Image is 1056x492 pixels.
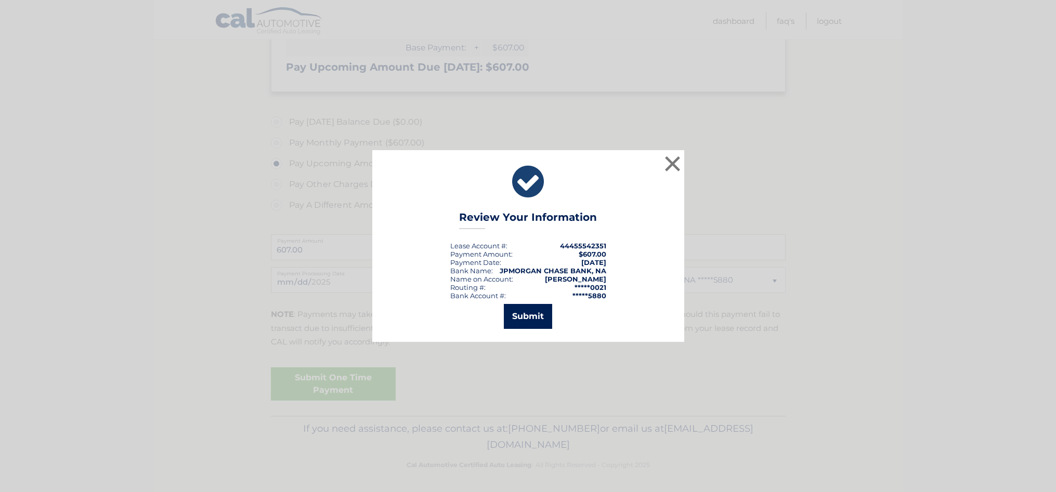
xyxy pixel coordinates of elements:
div: : [450,258,501,267]
div: Routing #: [450,283,486,291]
span: $607.00 [579,250,606,258]
span: Payment Date [450,258,500,267]
div: Bank Name: [450,267,493,275]
div: Name on Account: [450,275,513,283]
strong: [PERSON_NAME] [545,275,606,283]
span: [DATE] [581,258,606,267]
div: Payment Amount: [450,250,513,258]
div: Lease Account #: [450,242,507,250]
button: Submit [504,304,552,329]
strong: JPMORGAN CHASE BANK, NA [500,267,606,275]
h3: Review Your Information [459,211,597,229]
div: Bank Account #: [450,291,506,300]
button: × [662,153,683,174]
strong: 44455542351 [560,242,606,250]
